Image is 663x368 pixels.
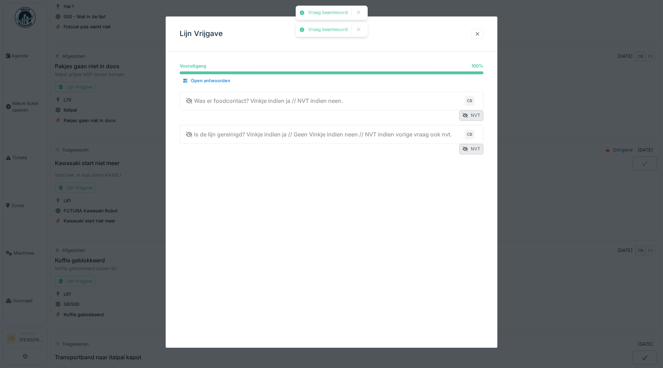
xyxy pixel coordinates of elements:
h3: Lijn Vrijgave [180,29,223,38]
summary: Is de lijn gereinigd? Vinkje indien ja // Geen Vinkje indien neen // NVT indien vorige vraag ook ... [183,128,480,141]
div: Is de lijn gereinigd? Vinkje indien ja // Geen Vinkje indien neen // NVT indien vorige vraag ook ... [186,130,452,139]
div: CB [465,129,475,139]
div: Vraag beantwoord [308,27,348,33]
div: CB [465,96,475,106]
div: Was er foodcontact? Vinkje indien ja // NVT indien neen. [186,97,343,105]
summary: Was er foodcontact? Vinkje indien ja // NVT indien neen.CB [183,94,480,107]
div: NVT [459,144,483,154]
div: NVT [459,111,483,121]
div: 100 % [471,63,483,69]
progress: 100 % [180,72,483,75]
div: Vraag beantwoord [308,10,348,16]
div: Open antwoorden [180,76,233,86]
div: Vooruitgang [180,63,206,69]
